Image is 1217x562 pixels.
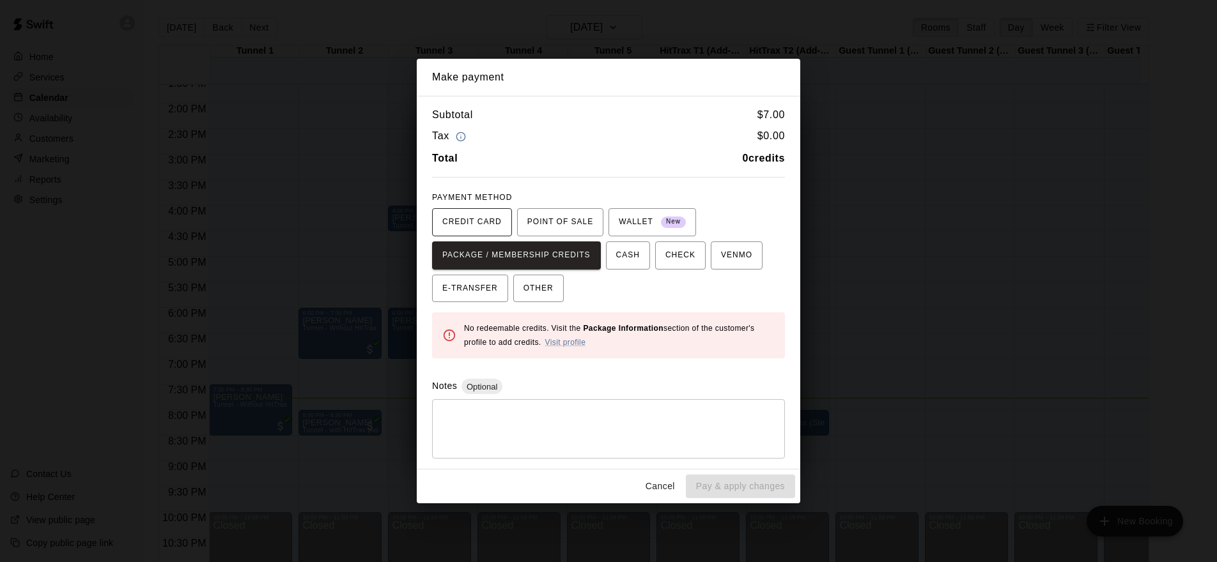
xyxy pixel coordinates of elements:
[442,278,498,299] span: E-TRANSFER
[461,382,502,391] span: Optional
[432,275,508,303] button: E-TRANSFER
[464,324,754,347] span: No redeemable credits. Visit the section of the customer's profile to add credits.
[432,153,458,163] b: Total
[583,324,663,333] b: Package Information
[432,208,512,236] button: CREDIT CARD
[711,241,763,270] button: VENMO
[432,381,457,391] label: Notes
[432,241,601,270] button: PACKAGE / MEMBERSHIP CREDITS
[757,128,785,145] h6: $ 0.00
[545,338,586,347] a: Visit profile
[661,213,686,231] span: New
[616,245,640,266] span: CASH
[432,193,512,202] span: PAYMENT METHOD
[665,245,695,266] span: CHECK
[432,107,473,123] h6: Subtotal
[432,128,469,145] h6: Tax
[417,59,800,96] h2: Make payment
[743,153,786,163] b: 0 credits
[606,241,650,270] button: CASH
[640,475,681,498] button: Cancel
[608,208,696,236] button: WALLET New
[523,278,554,299] span: OTHER
[442,212,502,232] span: CREDIT CARD
[757,107,785,123] h6: $ 7.00
[517,208,603,236] button: POINT OF SALE
[442,245,591,266] span: PACKAGE / MEMBERSHIP CREDITS
[619,212,686,232] span: WALLET
[721,245,752,266] span: VENMO
[655,241,706,270] button: CHECK
[527,212,593,232] span: POINT OF SALE
[513,275,564,303] button: OTHER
